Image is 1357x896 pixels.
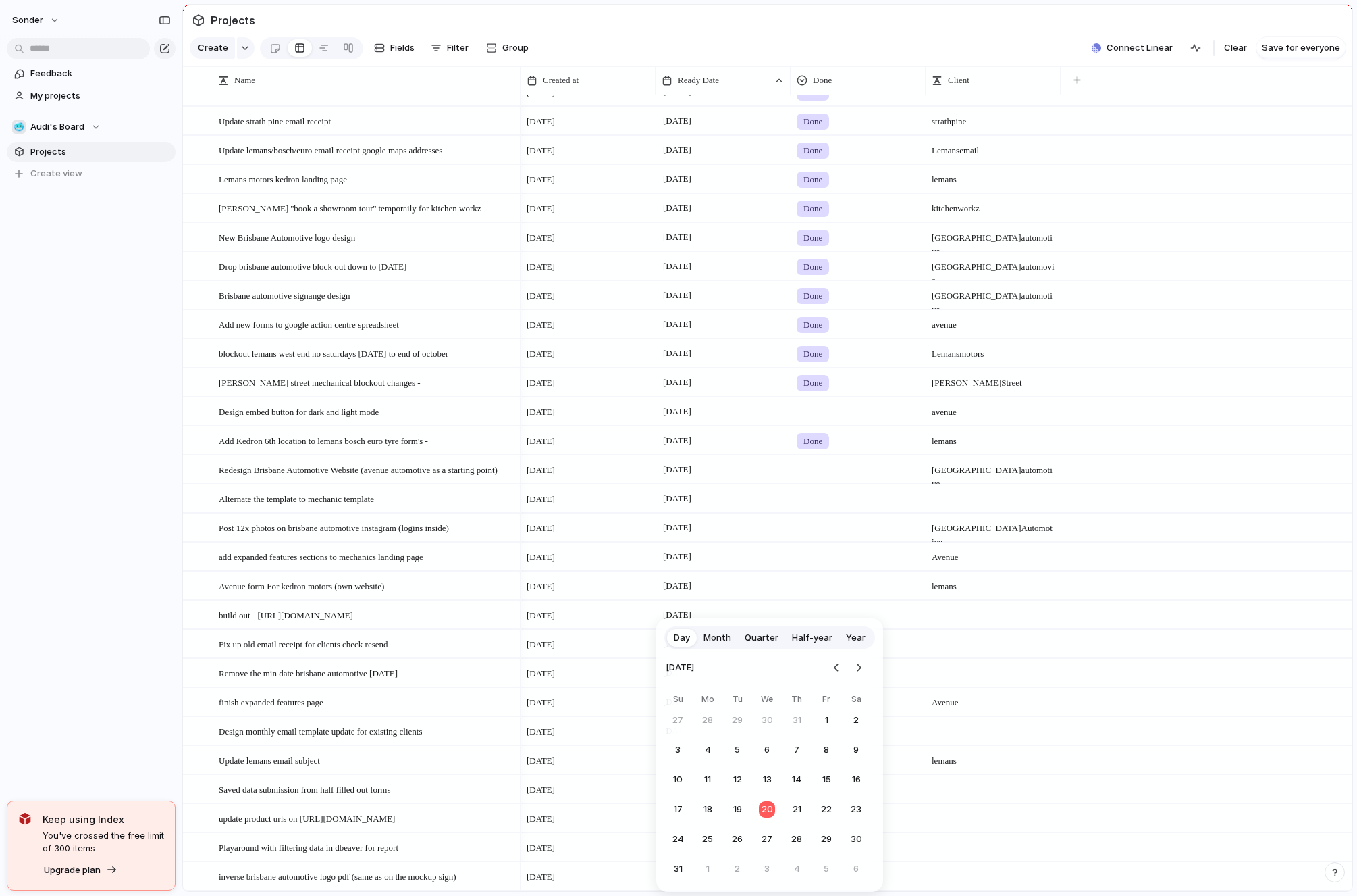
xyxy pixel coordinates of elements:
button: Tuesday, August 19th, 2025 [725,797,749,822]
button: Friday, August 22nd, 2025 [814,797,839,822]
button: Saturday, August 2nd, 2025 [844,708,868,732]
button: Year [839,627,872,649]
button: Friday, August 15th, 2025 [814,768,839,792]
button: Quarter [738,627,785,649]
button: Day [667,627,697,649]
span: Month [703,631,731,645]
button: Monday, August 25th, 2025 [695,827,720,851]
button: Friday, August 1st, 2025 [814,708,839,732]
button: Half-year [785,627,839,649]
button: Month [697,627,738,649]
button: Sunday, August 24th, 2025 [666,827,690,851]
span: Day [674,631,690,645]
button: Wednesday, July 30th, 2025 [755,708,779,732]
button: Friday, September 5th, 2025 [814,857,839,881]
button: Sunday, August 17th, 2025 [666,797,690,822]
button: Saturday, September 6th, 2025 [844,857,868,881]
span: [DATE] [666,653,694,682]
button: Thursday, July 31st, 2025 [784,708,809,732]
span: Quarter [745,631,778,645]
button: Go to the Previous Month [827,658,846,677]
span: Half-year [792,631,832,645]
button: Thursday, August 14th, 2025 [784,768,809,792]
button: Saturday, August 23rd, 2025 [844,797,868,822]
button: Saturday, August 16th, 2025 [844,768,868,792]
span: Year [846,631,866,645]
button: Tuesday, July 29th, 2025 [725,708,749,732]
button: Sunday, August 31st, 2025 [666,857,690,881]
button: Saturday, August 9th, 2025 [844,738,868,762]
button: Wednesday, September 3rd, 2025 [755,857,779,881]
button: Today, Wednesday, August 20th, 2025 [755,797,779,822]
button: Tuesday, August 5th, 2025 [725,738,749,762]
th: Saturday [844,693,868,708]
th: Sunday [666,693,690,708]
button: Thursday, August 21st, 2025 [784,797,809,822]
th: Monday [695,693,720,708]
th: Friday [814,693,839,708]
button: Monday, September 1st, 2025 [695,857,720,881]
button: Friday, August 29th, 2025 [814,827,839,851]
button: Wednesday, August 13th, 2025 [755,768,779,792]
button: Sunday, August 3rd, 2025 [666,738,690,762]
button: Monday, July 28th, 2025 [695,708,720,732]
button: Friday, August 8th, 2025 [814,738,839,762]
button: Sunday, August 10th, 2025 [666,768,690,792]
button: Tuesday, August 12th, 2025 [725,768,749,792]
button: Tuesday, September 2nd, 2025 [725,857,749,881]
button: Monday, August 18th, 2025 [695,797,720,822]
button: Thursday, August 7th, 2025 [784,738,809,762]
th: Tuesday [725,693,749,708]
button: Monday, August 11th, 2025 [695,768,720,792]
button: Tuesday, August 26th, 2025 [725,827,749,851]
button: Thursday, August 28th, 2025 [784,827,809,851]
button: Go to the Next Month [849,658,868,677]
th: Thursday [784,693,809,708]
button: Sunday, July 27th, 2025 [666,708,690,732]
button: Monday, August 4th, 2025 [695,738,720,762]
table: August 2025 [666,693,868,881]
button: Saturday, August 30th, 2025 [844,827,868,851]
th: Wednesday [755,693,779,708]
button: Wednesday, August 27th, 2025 [755,827,779,851]
button: Thursday, September 4th, 2025 [784,857,809,881]
button: Wednesday, August 6th, 2025 [755,738,779,762]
